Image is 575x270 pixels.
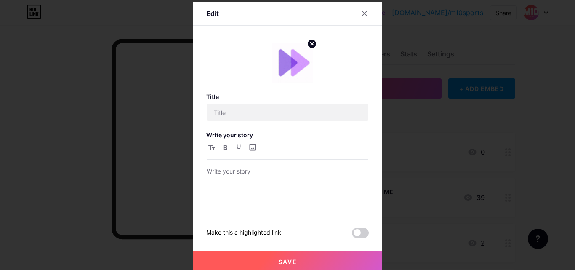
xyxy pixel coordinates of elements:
h3: Write your story [206,131,369,139]
h3: Title [206,93,369,100]
input: Title [207,104,368,121]
img: link_thumbnail [272,43,313,83]
div: Make this a highlighted link [206,228,281,238]
span: Save [278,258,297,265]
div: Edit [206,8,219,19]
